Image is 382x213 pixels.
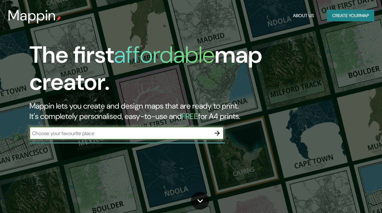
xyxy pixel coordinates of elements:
h1: The first map creator. [29,41,335,101]
input: Choose your favourite place [29,130,211,137]
button: About Us [290,10,317,22]
h5: FREE [182,111,198,121]
h3: Mappin [8,7,56,24]
h2: Mappin lets you create and design maps that are ready to print. It's completely personalised, eas... [29,101,335,122]
img: mappin-pin [56,16,61,21]
h1: affordable [114,40,215,70]
button: Create yourmap [327,10,374,22]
